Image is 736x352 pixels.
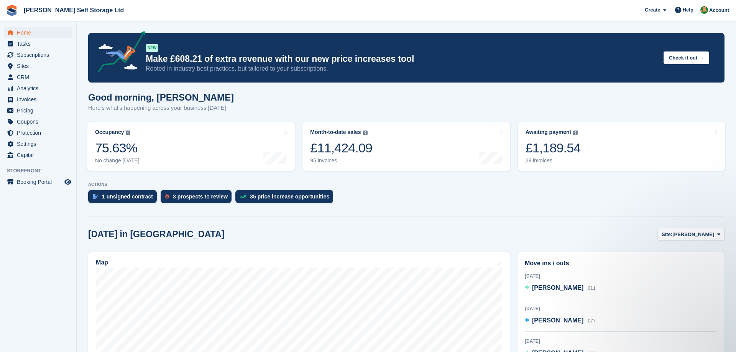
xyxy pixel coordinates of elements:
[683,6,693,14] span: Help
[17,116,63,127] span: Coupons
[525,316,596,326] a: [PERSON_NAME] 077
[96,259,108,266] h2: Map
[87,122,295,171] a: Occupancy 75.63% No change [DATE]
[518,122,725,171] a: Awaiting payment £1,189.54 29 invoices
[310,140,372,156] div: £11,424.09
[17,38,63,49] span: Tasks
[302,122,510,171] a: Month-to-date sales £11,424.09 95 invoices
[95,129,124,136] div: Occupancy
[4,83,72,94] a: menu
[95,140,140,156] div: 75.63%
[126,131,130,135] img: icon-info-grey-7440780725fd019a000dd9b08b2336e03edf1995a4989e88bcd33f0948082b44.svg
[17,150,63,160] span: Capital
[17,94,63,105] span: Invoices
[88,182,724,187] p: ACTIONS
[21,4,127,17] a: [PERSON_NAME] Self Storage Ltd
[573,131,578,135] img: icon-info-grey-7440780725fd019a000dd9b08b2336e03edf1995a4989e88bcd33f0948082b44.svg
[235,190,337,207] a: 35 price increase opportunities
[310,129,361,136] div: Month-to-date sales
[250,193,329,200] div: 35 price increase opportunities
[532,284,583,291] span: [PERSON_NAME]
[17,72,63,83] span: CRM
[588,318,596,324] span: 077
[525,259,717,268] h2: Move ins / outs
[532,317,583,324] span: [PERSON_NAME]
[17,105,63,116] span: Pricing
[17,127,63,138] span: Protection
[526,129,572,136] div: Awaiting payment
[4,27,72,38] a: menu
[17,61,63,71] span: Sites
[17,27,63,38] span: Home
[95,157,140,164] div: No change [DATE]
[672,231,714,238] span: [PERSON_NAME]
[709,7,729,14] span: Account
[310,157,372,164] div: 95 invoices
[662,231,672,238] span: Site:
[645,6,660,14] span: Create
[88,190,161,207] a: 1 unsigned contract
[4,127,72,138] a: menu
[7,167,76,175] span: Storefront
[525,283,596,293] a: [PERSON_NAME] 011
[165,194,169,199] img: prospect-51fa495bee0391a8d652442698ab0144808aea92771e9ea1ae160a38d050c398.svg
[92,31,145,75] img: price-adjustments-announcement-icon-8257ccfd72463d97f412b2fc003d46551f7dbcb40ab6d574587a9cd5c0d94...
[4,61,72,71] a: menu
[17,50,63,60] span: Subscriptions
[17,83,63,94] span: Analytics
[6,5,18,16] img: stora-icon-8386f47178a22dfd0bd8f6a31ec36ba5ce8667c1dd55bd0f319d3a0aa187defe.svg
[17,177,63,187] span: Booking Portal
[525,273,717,279] div: [DATE]
[526,140,581,156] div: £1,189.54
[4,94,72,105] a: menu
[102,193,153,200] div: 1 unsigned contract
[525,338,717,345] div: [DATE]
[240,195,246,198] img: price_increase_opportunities-93ffe204e8149a01c8c9dc8f82e8f89637d9d84a8eef4429ea346261dce0b2c0.svg
[161,190,235,207] a: 3 prospects to review
[173,193,228,200] div: 3 prospects to review
[146,44,158,52] div: NEW
[88,229,224,240] h2: [DATE] in [GEOGRAPHIC_DATA]
[588,286,596,291] span: 011
[700,6,708,14] img: Joshua Wild
[93,194,98,199] img: contract_signature_icon-13c848040528278c33f63329250d36e43548de30e8caae1d1a13099fd9432cc5.svg
[17,139,63,149] span: Settings
[88,92,234,102] h1: Good morning, [PERSON_NAME]
[363,131,368,135] img: icon-info-grey-7440780725fd019a000dd9b08b2336e03edf1995a4989e88bcd33f0948082b44.svg
[4,139,72,149] a: menu
[525,305,717,312] div: [DATE]
[4,150,72,160] a: menu
[4,72,72,83] a: menu
[88,104,234,112] p: Here's what's happening across your business [DATE]
[146,64,657,73] p: Rooted in industry best practices, but tailored to your subscriptions.
[4,177,72,187] a: menu
[63,177,72,187] a: Preview store
[4,38,72,49] a: menu
[146,53,657,64] p: Make £608.21 of extra revenue with our new price increases tool
[526,157,581,164] div: 29 invoices
[4,50,72,60] a: menu
[4,116,72,127] a: menu
[664,51,709,64] button: Check it out →
[657,228,724,241] button: Site: [PERSON_NAME]
[4,105,72,116] a: menu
